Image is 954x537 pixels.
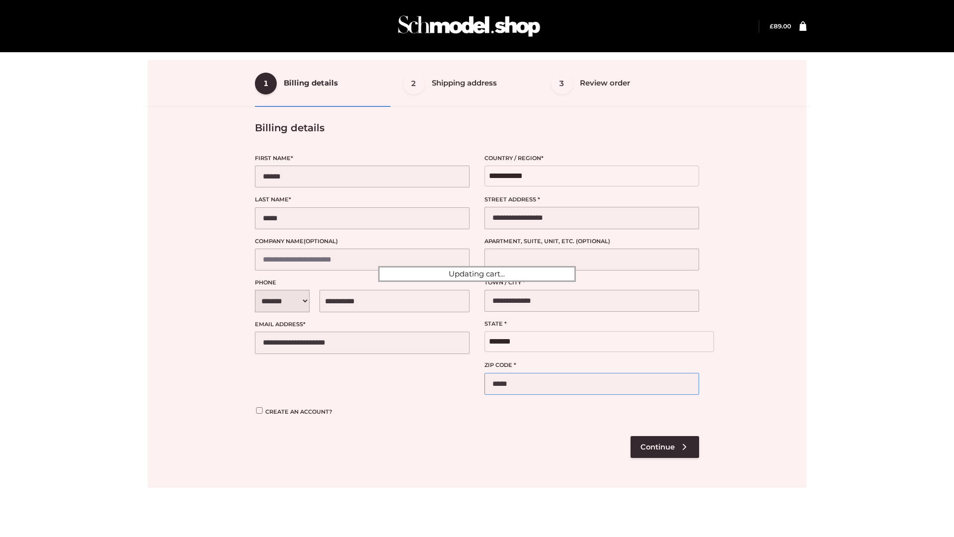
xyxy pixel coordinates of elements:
span: £ [770,22,774,30]
img: Schmodel Admin 964 [395,6,544,46]
div: Updating cart... [378,266,576,282]
a: £89.00 [770,22,791,30]
bdi: 89.00 [770,22,791,30]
